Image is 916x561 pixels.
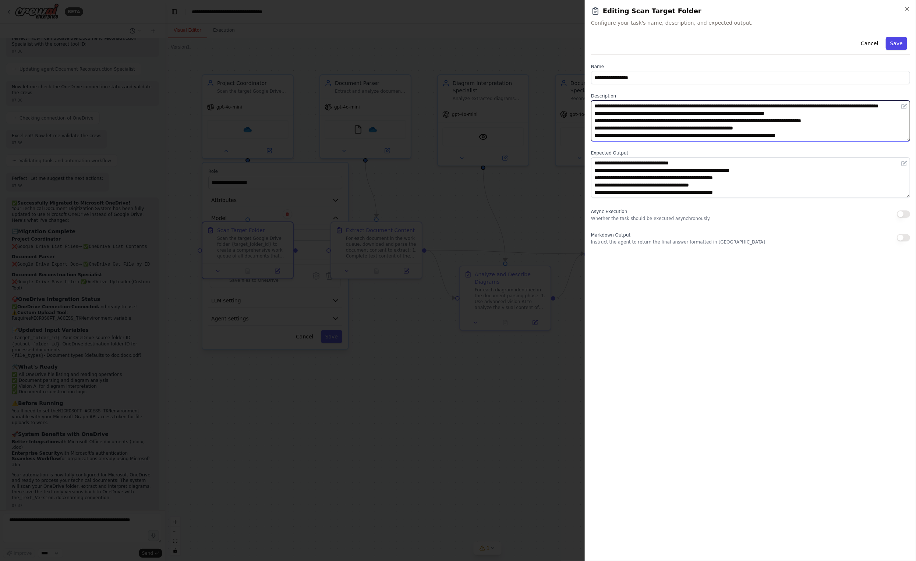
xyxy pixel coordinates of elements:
span: Async Execution [591,209,627,214]
label: Expected Output [591,150,910,156]
p: Whether the task should be executed asynchronously. [591,216,711,221]
h2: Editing Scan Target Folder [591,6,910,16]
button: Save [886,37,907,50]
label: Description [591,93,910,99]
label: Name [591,64,910,70]
span: Configure your task's name, description, and expected output. [591,19,910,26]
button: Open in editor [900,159,909,168]
button: Cancel [856,37,883,50]
button: Open in editor [900,102,909,111]
span: Markdown Output [591,232,630,238]
p: Instruct the agent to return the final answer formatted in [GEOGRAPHIC_DATA] [591,239,765,245]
